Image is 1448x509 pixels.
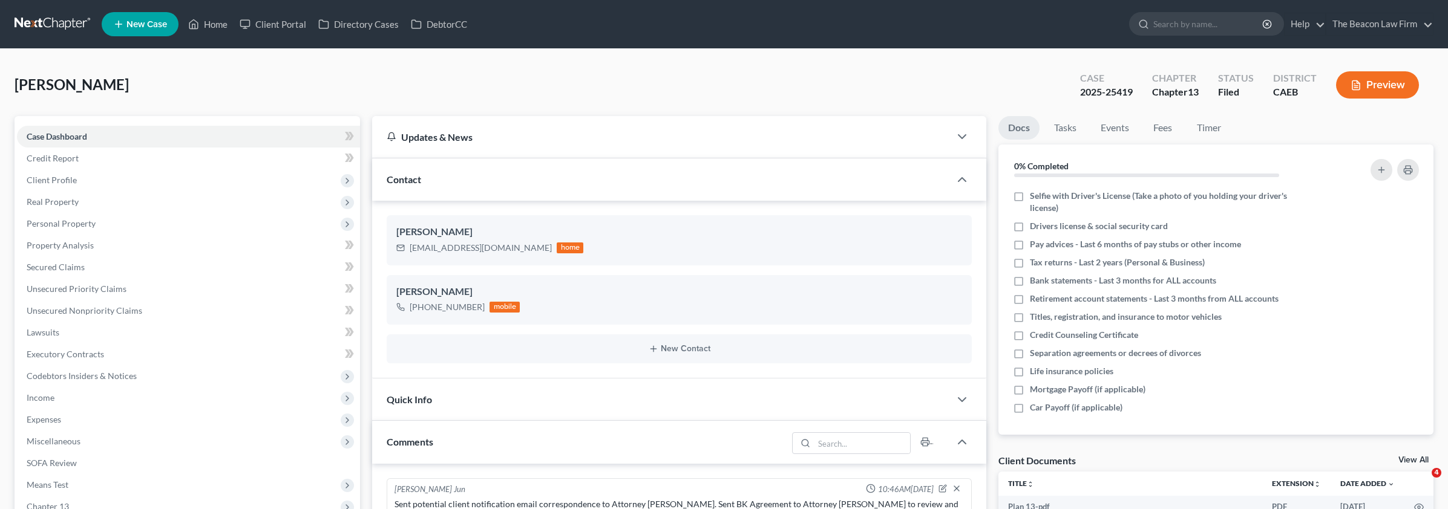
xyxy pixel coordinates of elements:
[1188,86,1199,97] span: 13
[17,235,360,256] a: Property Analysis
[27,240,94,250] span: Property Analysis
[1030,238,1241,250] span: Pay advices - Last 6 months of pay stubs or other income
[15,76,129,93] span: [PERSON_NAME]
[17,452,360,474] a: SOFA Review
[27,284,126,294] span: Unsecured Priority Claims
[27,458,77,468] span: SOFA Review
[1030,256,1205,268] span: Tax returns - Last 2 years (Personal & Business)
[1387,481,1395,488] i: expand_more
[410,242,552,254] div: [EMAIL_ADDRESS][DOMAIN_NAME]
[1340,479,1395,488] a: Date Added expand_more
[396,285,962,299] div: [PERSON_NAME]
[396,225,962,239] div: [PERSON_NAME]
[27,262,85,272] span: Secured Claims
[405,13,473,35] a: DebtorCC
[387,173,421,185] span: Contact
[1152,85,1199,99] div: Chapter
[182,13,234,35] a: Home
[1336,71,1419,99] button: Preview
[1314,481,1321,488] i: unfold_more
[27,327,59,337] span: Lawsuits
[1030,329,1138,341] span: Credit Counseling Certificate
[17,148,360,169] a: Credit Report
[126,20,167,29] span: New Case
[1144,116,1182,140] a: Fees
[410,301,485,313] div: [PHONE_NUMBER]
[387,436,433,447] span: Comments
[1030,347,1201,359] span: Separation agreements or decrees of divorces
[1273,71,1317,85] div: District
[17,256,360,278] a: Secured Claims
[17,126,360,148] a: Case Dashboard
[27,196,79,207] span: Real Property
[1285,13,1325,35] a: Help
[1153,13,1264,35] input: Search by name...
[17,343,360,365] a: Executory Contracts
[387,131,935,143] div: Updates & News
[998,116,1040,140] a: Docs
[27,371,137,381] span: Codebtors Insiders & Notices
[27,349,104,359] span: Executory Contracts
[27,218,96,229] span: Personal Property
[1044,116,1086,140] a: Tasks
[312,13,405,35] a: Directory Cases
[1030,274,1216,287] span: Bank statements - Last 3 months for ALL accounts
[1080,71,1133,85] div: Case
[1030,311,1222,323] span: Titles, registration, and insurance to motor vehicles
[1273,85,1317,99] div: CAEB
[557,242,583,253] div: home
[395,484,465,496] div: [PERSON_NAME] Jun
[234,13,312,35] a: Client Portal
[1218,85,1254,99] div: Filed
[998,454,1076,467] div: Client Documents
[1014,161,1069,171] strong: 0% Completed
[1091,116,1139,140] a: Events
[1326,13,1433,35] a: The Beacon Law Firm
[1080,85,1133,99] div: 2025-25419
[1008,479,1034,488] a: Titleunfold_more
[1030,401,1122,413] span: Car Payoff (if applicable)
[1398,456,1429,464] a: View All
[1218,71,1254,85] div: Status
[17,322,360,343] a: Lawsuits
[1030,383,1145,395] span: Mortgage Payoff (if applicable)
[1432,468,1441,478] span: 4
[27,392,54,403] span: Income
[1272,479,1321,488] a: Extensionunfold_more
[396,344,962,354] button: New Contact
[27,131,87,141] span: Case Dashboard
[814,433,910,453] input: Search...
[27,436,80,446] span: Miscellaneous
[878,484,934,495] span: 10:46AM[DATE]
[1187,116,1231,140] a: Timer
[27,153,79,163] span: Credit Report
[27,414,61,424] span: Expenses
[1030,190,1314,214] span: Selfie with Driver's License (Take a photo of you holding your driver's license)
[387,394,432,405] span: Quick Info
[17,300,360,322] a: Unsecured Nonpriority Claims
[1030,365,1113,377] span: Life insurance policies
[1030,293,1279,305] span: Retirement account statements - Last 3 months from ALL accounts
[27,175,77,185] span: Client Profile
[1027,481,1034,488] i: unfold_more
[17,278,360,300] a: Unsecured Priority Claims
[490,302,520,313] div: mobile
[1407,468,1436,497] iframe: Intercom live chat
[27,479,68,490] span: Means Test
[1030,220,1168,232] span: Drivers license & social security card
[1152,71,1199,85] div: Chapter
[27,305,142,316] span: Unsecured Nonpriority Claims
